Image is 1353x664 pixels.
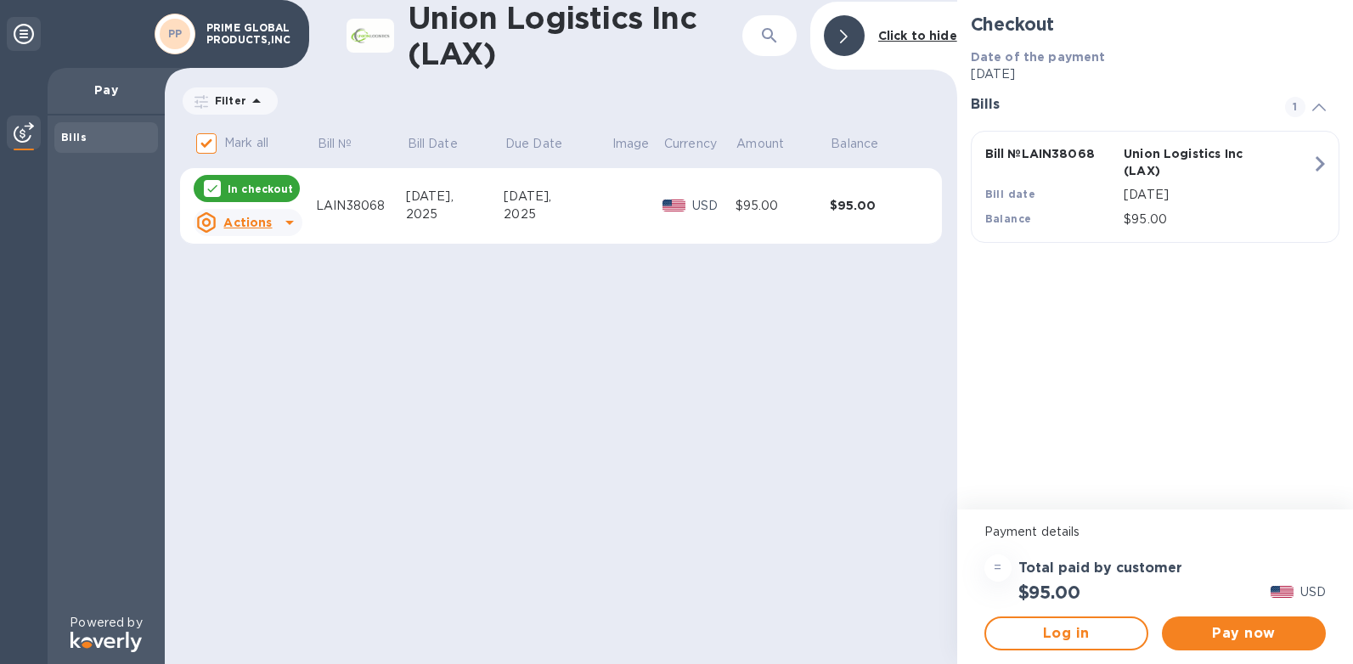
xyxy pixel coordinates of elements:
p: USD [692,197,736,215]
h3: Bills [971,97,1265,113]
div: LAIN38068 [316,197,406,215]
p: Bill Date [408,135,458,153]
b: Bills [61,131,87,143]
p: Powered by [70,614,142,632]
b: Balance [985,212,1032,225]
p: [DATE] [971,65,1339,83]
button: Pay now [1162,616,1326,650]
div: 2025 [406,205,504,223]
p: Pay [61,82,151,98]
img: USD [662,200,685,211]
button: Log in [984,616,1148,650]
p: Bill № [318,135,352,153]
div: $95.00 [736,197,830,215]
h2: Checkout [971,14,1339,35]
span: 1 [1285,97,1305,117]
span: Bill Date [408,135,480,153]
h2: $95.00 [1018,582,1080,603]
p: In checkout [228,182,293,196]
b: Click to hide [878,29,957,42]
p: [DATE] [1124,186,1311,204]
p: USD [1300,583,1326,601]
p: PRIME GLOBAL PRODUCTS,INC [206,22,291,46]
span: Bill № [318,135,375,153]
p: Balance [831,135,878,153]
span: Log in [1000,623,1133,644]
p: Union Logistics Inc (LAX) [1124,145,1255,179]
span: Due Date [505,135,584,153]
img: USD [1271,586,1294,598]
button: Bill №LAIN38068Union Logistics Inc (LAX)Bill date[DATE]Balance$95.00 [971,131,1339,243]
p: $95.00 [1124,211,1311,228]
b: PP [168,27,183,40]
span: Amount [736,135,806,153]
span: Balance [831,135,900,153]
span: Pay now [1175,623,1312,644]
p: Bill № LAIN38068 [985,145,1117,162]
div: [DATE], [504,188,611,205]
div: [DATE], [406,188,504,205]
p: Due Date [505,135,562,153]
div: = [984,554,1012,582]
p: Currency [664,135,717,153]
img: Logo [70,632,142,652]
u: Actions [223,216,272,229]
div: 2025 [504,205,611,223]
b: Bill date [985,188,1036,200]
p: Amount [736,135,784,153]
p: Payment details [984,523,1326,541]
p: Filter [208,93,246,108]
div: $95.00 [830,197,924,214]
h3: Total paid by customer [1018,560,1182,577]
b: Date of the payment [971,50,1106,64]
p: Image [612,135,650,153]
p: Mark all [224,134,268,152]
